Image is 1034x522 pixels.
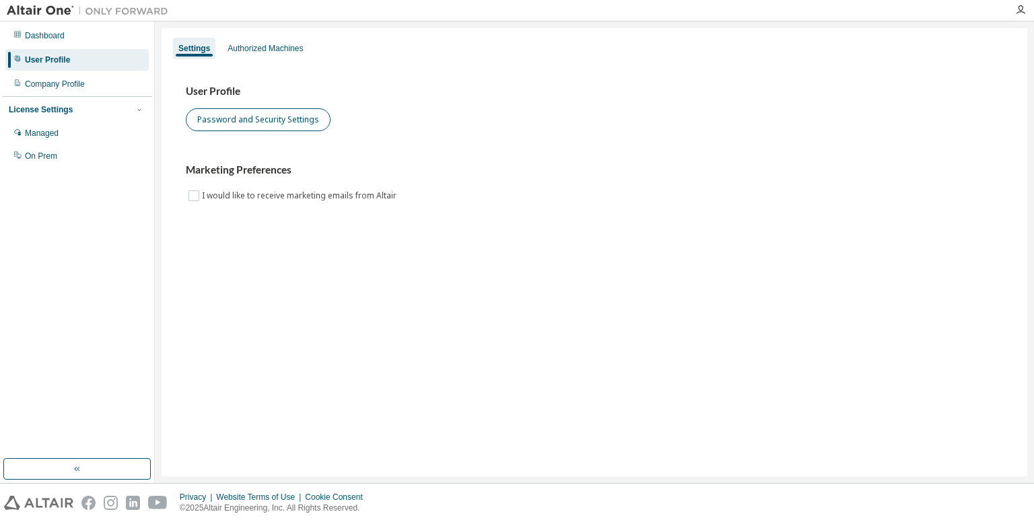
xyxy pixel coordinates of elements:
[186,163,1003,177] h3: Marketing Preferences
[126,496,140,510] img: linkedin.svg
[25,151,57,161] div: On Prem
[202,188,399,204] label: I would like to receive marketing emails from Altair
[216,492,305,502] div: Website Terms of Use
[180,492,216,502] div: Privacy
[25,30,65,41] div: Dashboard
[228,43,303,54] div: Authorized Machines
[9,104,73,115] div: License Settings
[7,4,175,17] img: Altair One
[81,496,96,510] img: facebook.svg
[25,128,59,139] div: Managed
[148,496,168,510] img: youtube.svg
[186,85,1003,98] h3: User Profile
[25,79,85,89] div: Company Profile
[25,54,70,65] div: User Profile
[178,43,210,54] div: Settings
[305,492,370,502] div: Cookie Consent
[4,496,73,510] img: altair_logo.svg
[186,108,331,131] button: Password and Security Settings
[180,502,371,514] p: © 2025 Altair Engineering, Inc. All Rights Reserved.
[104,496,118,510] img: instagram.svg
